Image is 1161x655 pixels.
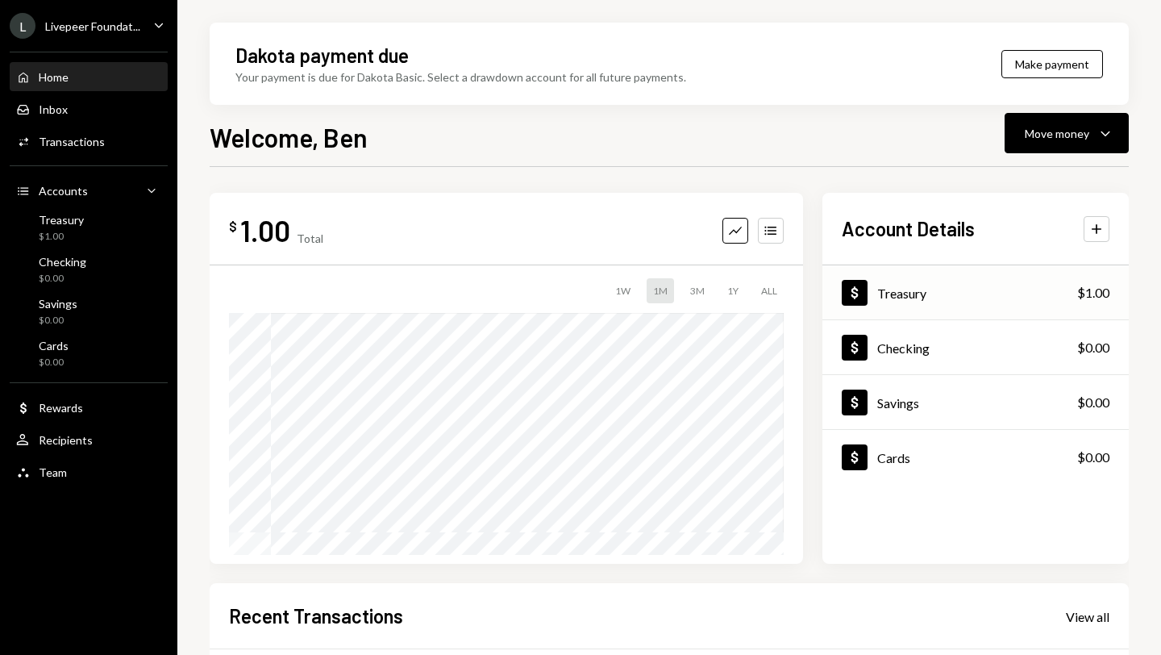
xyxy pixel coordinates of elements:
[10,208,168,247] a: Treasury$1.00
[684,278,711,303] div: 3M
[1066,609,1109,625] div: View all
[822,430,1129,484] a: Cards$0.00
[39,230,84,244] div: $1.00
[39,356,69,369] div: $0.00
[822,375,1129,429] a: Savings$0.00
[1001,50,1103,78] button: Make payment
[842,215,975,242] h2: Account Details
[10,94,168,123] a: Inbox
[1025,125,1089,142] div: Move money
[1005,113,1129,153] button: Move money
[39,465,67,479] div: Team
[609,278,637,303] div: 1W
[10,13,35,39] div: L
[10,62,168,91] a: Home
[39,102,68,116] div: Inbox
[1077,393,1109,412] div: $0.00
[10,176,168,205] a: Accounts
[39,401,83,415] div: Rewards
[45,19,140,33] div: Livepeer Foundat...
[39,272,86,286] div: $0.00
[877,450,910,465] div: Cards
[10,334,168,373] a: Cards$0.00
[39,184,88,198] div: Accounts
[39,213,84,227] div: Treasury
[10,393,168,422] a: Rewards
[240,212,290,248] div: 1.00
[235,69,686,86] div: Your payment is due for Dakota Basic. Select a drawdown account for all future payments.
[10,457,168,486] a: Team
[39,339,69,353] div: Cards
[39,433,93,447] div: Recipients
[755,278,784,303] div: ALL
[39,314,77,327] div: $0.00
[229,219,237,235] div: $
[1077,283,1109,302] div: $1.00
[1077,448,1109,467] div: $0.00
[39,135,105,148] div: Transactions
[297,232,323,245] div: Total
[877,340,930,356] div: Checking
[1077,338,1109,357] div: $0.00
[822,320,1129,374] a: Checking$0.00
[10,127,168,156] a: Transactions
[210,121,368,153] h1: Welcome, Ben
[229,603,403,629] h2: Recent Transactions
[39,70,69,84] div: Home
[877,395,919,411] div: Savings
[721,278,745,303] div: 1Y
[647,278,674,303] div: 1M
[10,425,168,454] a: Recipients
[877,286,926,301] div: Treasury
[10,250,168,289] a: Checking$0.00
[39,255,86,269] div: Checking
[1066,607,1109,625] a: View all
[822,265,1129,319] a: Treasury$1.00
[39,297,77,311] div: Savings
[10,292,168,331] a: Savings$0.00
[235,42,409,69] div: Dakota payment due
